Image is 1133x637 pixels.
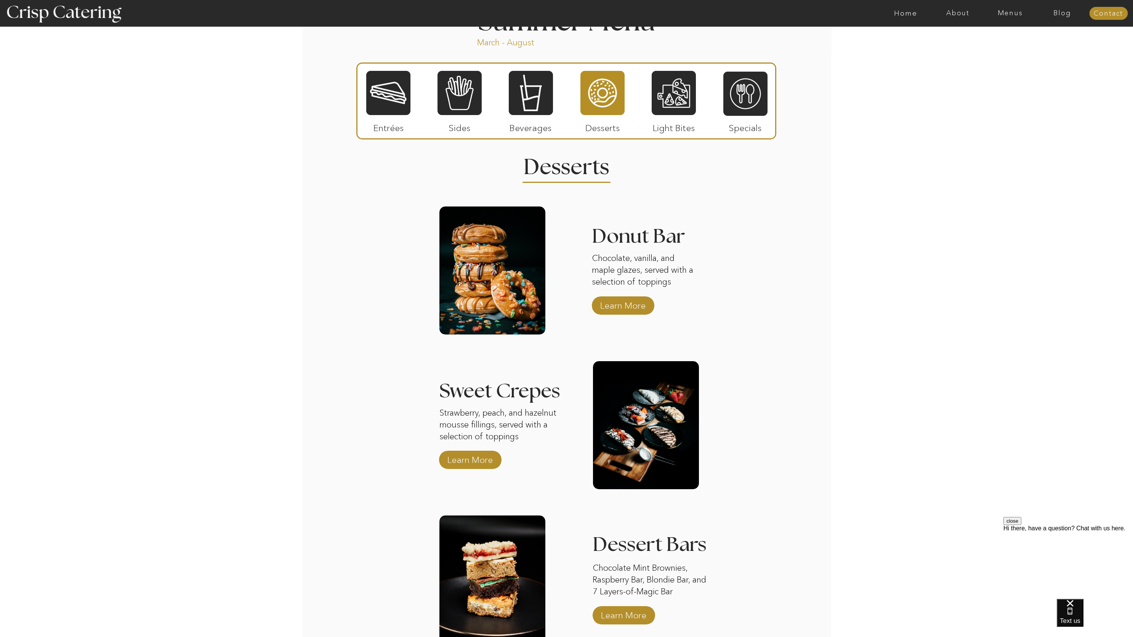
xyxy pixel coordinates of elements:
[880,10,932,17] a: Home
[505,115,556,137] p: Beverages
[932,10,984,17] a: About
[1057,599,1133,637] iframe: podium webchat widget bubble
[593,535,708,544] h3: Dessert Bars
[720,115,771,137] p: Specials
[592,253,698,289] p: Chocolate, vanilla, and maple glazes, served with a selection of toppings
[517,157,616,171] h2: Desserts
[439,407,564,444] p: Strawberry, peach, and hazelnut mousse fillings, served with a selection of toppings
[461,9,673,32] h1: Summer Menu
[439,381,580,401] h3: Sweet Crepes
[593,562,708,599] p: Chocolate Mint Brownies, Raspberry Bar, Blondie Bar, and 7 Layers-of-Magic Bar
[1036,10,1088,17] a: Blog
[598,602,649,624] a: Learn More
[363,115,414,137] p: Entrées
[592,227,731,253] h3: Donut Bar
[984,10,1036,17] a: Menus
[477,37,582,46] p: March - August
[1003,517,1133,608] iframe: podium webchat widget prompt
[577,115,628,137] p: Desserts
[1089,10,1128,18] a: Contact
[445,447,495,469] a: Learn More
[598,293,648,315] a: Learn More
[434,115,485,137] p: Sides
[649,115,699,137] p: Light Bites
